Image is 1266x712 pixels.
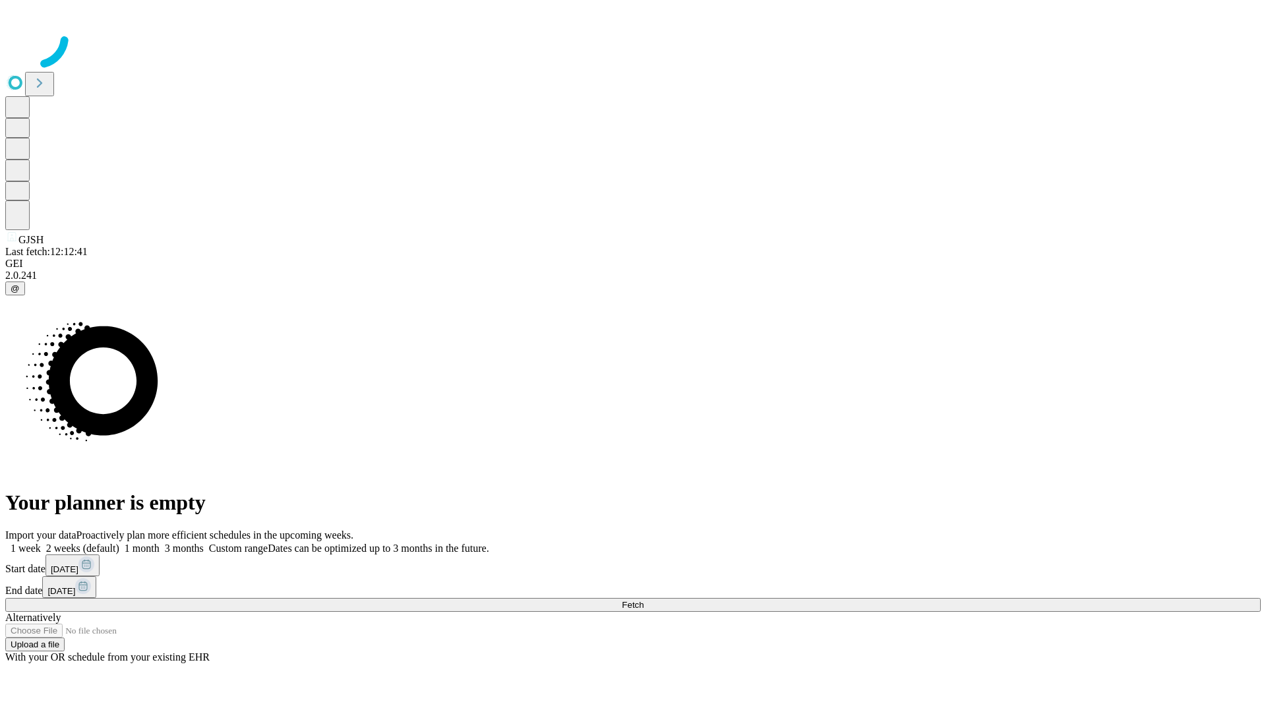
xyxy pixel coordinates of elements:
[11,543,41,554] span: 1 week
[5,258,1261,270] div: GEI
[18,234,44,245] span: GJSH
[11,283,20,293] span: @
[5,576,1261,598] div: End date
[76,529,353,541] span: Proactively plan more efficient schedules in the upcoming weeks.
[5,246,88,257] span: Last fetch: 12:12:41
[45,554,100,576] button: [DATE]
[5,598,1261,612] button: Fetch
[47,586,75,596] span: [DATE]
[5,612,61,623] span: Alternatively
[622,600,644,610] span: Fetch
[209,543,268,554] span: Custom range
[5,638,65,651] button: Upload a file
[5,651,210,663] span: With your OR schedule from your existing EHR
[165,543,204,554] span: 3 months
[51,564,78,574] span: [DATE]
[5,282,25,295] button: @
[42,576,96,598] button: [DATE]
[5,270,1261,282] div: 2.0.241
[5,554,1261,576] div: Start date
[5,529,76,541] span: Import your data
[268,543,489,554] span: Dates can be optimized up to 3 months in the future.
[125,543,160,554] span: 1 month
[46,543,119,554] span: 2 weeks (default)
[5,490,1261,515] h1: Your planner is empty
